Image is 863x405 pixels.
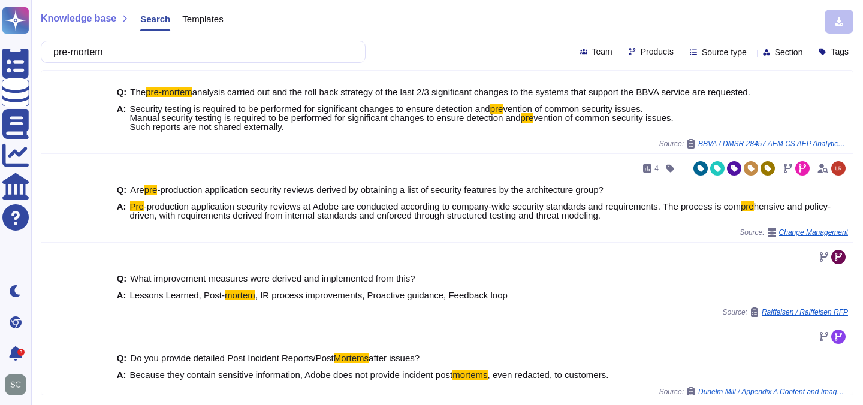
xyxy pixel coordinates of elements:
img: user [5,374,26,395]
span: Security testing is required to be performed for significant changes to ensure detection and [130,104,490,114]
span: , even redacted, to customers. [488,370,609,380]
span: Products [641,47,674,56]
span: Source: [740,228,848,237]
span: Because they contain sensitive information, Adobe does not provide incident post [130,370,453,380]
span: Dunelm Mill / Appendix A Content and Image Management RFP [698,388,848,395]
span: Templates [182,14,223,23]
div: 3 [17,349,25,356]
span: Change Management [779,229,848,236]
input: Search a question or template... [47,41,353,62]
span: Raiffeisen / Raiffeisen RFP [762,309,848,316]
b: Q: [117,274,127,283]
img: user [831,161,846,176]
b: A: [117,104,126,131]
span: after issues? [369,353,420,363]
button: user [2,371,35,398]
span: -production application security reviews derived by obtaining a list of security features by the ... [157,185,604,195]
mark: Mortems [334,353,369,363]
b: Q: [117,87,127,96]
span: Source: [723,307,848,317]
b: Q: [117,353,127,362]
span: analysis carried out and the roll back strategy of the last 2/3 significant changes to the system... [192,87,750,97]
span: The [130,87,146,97]
span: , IR process improvements, Proactive guidance, Feedback loop [255,290,508,300]
mark: mortem [225,290,255,300]
span: Lessons Learned, Post- [130,290,225,300]
mark: Pre [130,201,144,211]
mark: pre-mortem [146,87,192,97]
span: Source type [702,48,747,56]
mark: pre [490,104,503,114]
b: A: [117,370,126,379]
span: BBVA / DMSR 28457 AEM CS AEP Analytics Target BBVA ADOBE SYSTEMS SOFTWARE Review Plan [ENG] [698,140,848,147]
span: Are [130,185,144,195]
span: Team [592,47,612,56]
span: Knowledge base [41,14,116,23]
span: vention of common security issues. Manual security testing is required to be performed for signif... [130,104,643,123]
span: What improvement measures were derived and implemented from this? [130,273,415,283]
span: vention of common security issues. Such reports are not shared externally. [130,113,674,132]
b: Q: [117,185,127,194]
span: Search [140,14,170,23]
span: Section [775,48,803,56]
span: hensive and policy-driven, with requirements derived from internal standards and enforced through... [130,201,831,220]
mark: mortems [452,370,487,380]
mark: pre [144,185,158,195]
b: A: [117,202,126,220]
span: Do you provide detailed Post Incident Reports/Post [130,353,333,363]
span: -production application security reviews at Adobe are conducted according to company-wide securit... [144,201,741,211]
mark: pre [521,113,534,123]
span: Source: [659,139,848,149]
mark: pre [741,201,754,211]
b: A: [117,291,126,300]
span: Tags [831,47,849,56]
span: Source: [659,387,848,397]
span: 4 [654,165,659,172]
